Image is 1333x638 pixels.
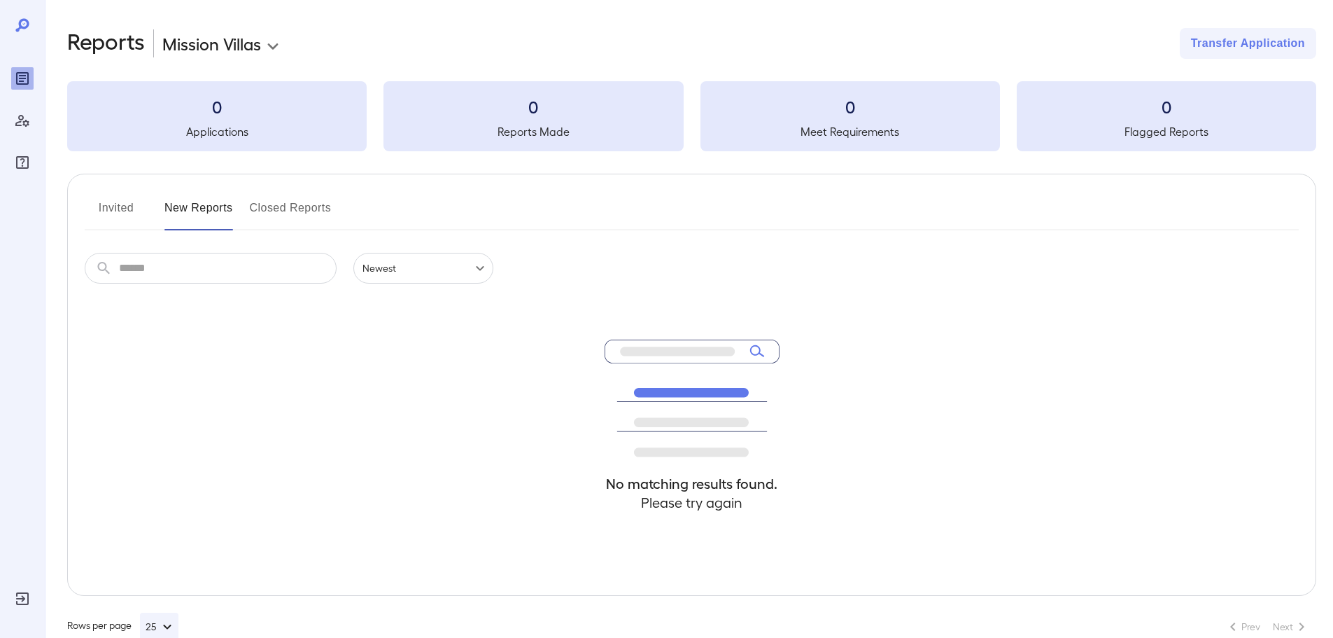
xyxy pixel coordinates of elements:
h4: No matching results found. [605,474,780,493]
h5: Meet Requirements [700,123,1000,140]
h3: 0 [1017,95,1316,118]
button: New Reports [164,197,233,230]
h5: Applications [67,123,367,140]
button: Transfer Application [1180,28,1316,59]
h5: Reports Made [383,123,683,140]
div: Manage Users [11,109,34,132]
nav: pagination navigation [1218,616,1316,638]
div: FAQ [11,151,34,174]
h4: Please try again [605,493,780,512]
div: Log Out [11,588,34,610]
p: Mission Villas [162,32,261,55]
h3: 0 [383,95,683,118]
h3: 0 [700,95,1000,118]
h2: Reports [67,28,145,59]
button: Closed Reports [250,197,332,230]
button: Invited [85,197,148,230]
summary: 0Applications0Reports Made0Meet Requirements0Flagged Reports [67,81,1316,151]
h5: Flagged Reports [1017,123,1316,140]
div: Newest [353,253,493,284]
h3: 0 [67,95,367,118]
div: Reports [11,67,34,90]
